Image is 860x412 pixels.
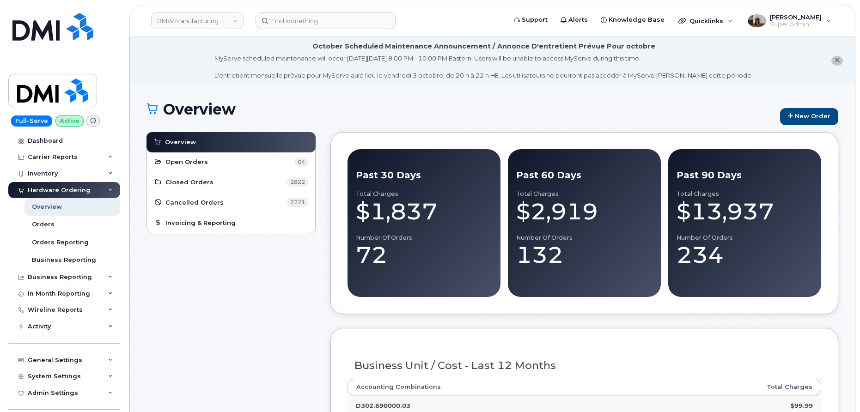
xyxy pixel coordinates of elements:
[165,178,213,187] span: Closed Orders
[294,158,308,167] span: 64
[677,169,813,182] div: Past 90 Days
[831,56,843,66] button: close notification
[516,234,653,242] div: Number of Orders
[214,54,753,80] div: MyServe scheduled maintenance will occur [DATE][DATE] 8:00 PM - 10:00 PM Eastern. Users will be u...
[146,101,775,117] h1: Overview
[516,198,653,225] div: $2,919
[780,108,838,125] a: New Order
[154,177,308,188] a: Closed Orders 2822
[677,190,813,198] div: Total Charges
[165,138,196,146] span: Overview
[153,137,309,148] a: Overview
[356,198,492,225] div: $1,837
[516,190,653,198] div: Total Charges
[287,198,308,207] span: 2221
[516,241,653,269] div: 132
[790,402,813,409] strong: $99.99
[677,234,813,242] div: Number of Orders
[154,157,308,168] a: Open Orders 64
[356,241,492,269] div: 72
[165,158,208,166] span: Open Orders
[356,190,492,198] div: Total Charges
[677,241,813,269] div: 234
[154,217,308,228] a: Invoicing & Reporting
[165,198,224,207] span: Cancelled Orders
[356,169,492,182] div: Past 30 Days
[356,402,410,409] strong: D302.690000.03
[516,169,653,182] div: Past 60 Days
[354,360,814,371] h3: Business Unit / Cost - Last 12 Months
[154,197,308,208] a: Cancelled Orders 2221
[348,379,651,395] th: Accounting Combinations
[677,198,813,225] div: $13,937
[287,177,308,187] span: 2822
[165,218,236,227] span: Invoicing & Reporting
[356,234,492,242] div: Number of Orders
[651,379,821,395] th: Total Charges
[312,42,655,51] div: October Scheduled Maintenance Announcement / Annonce D'entretient Prévue Pour octobre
